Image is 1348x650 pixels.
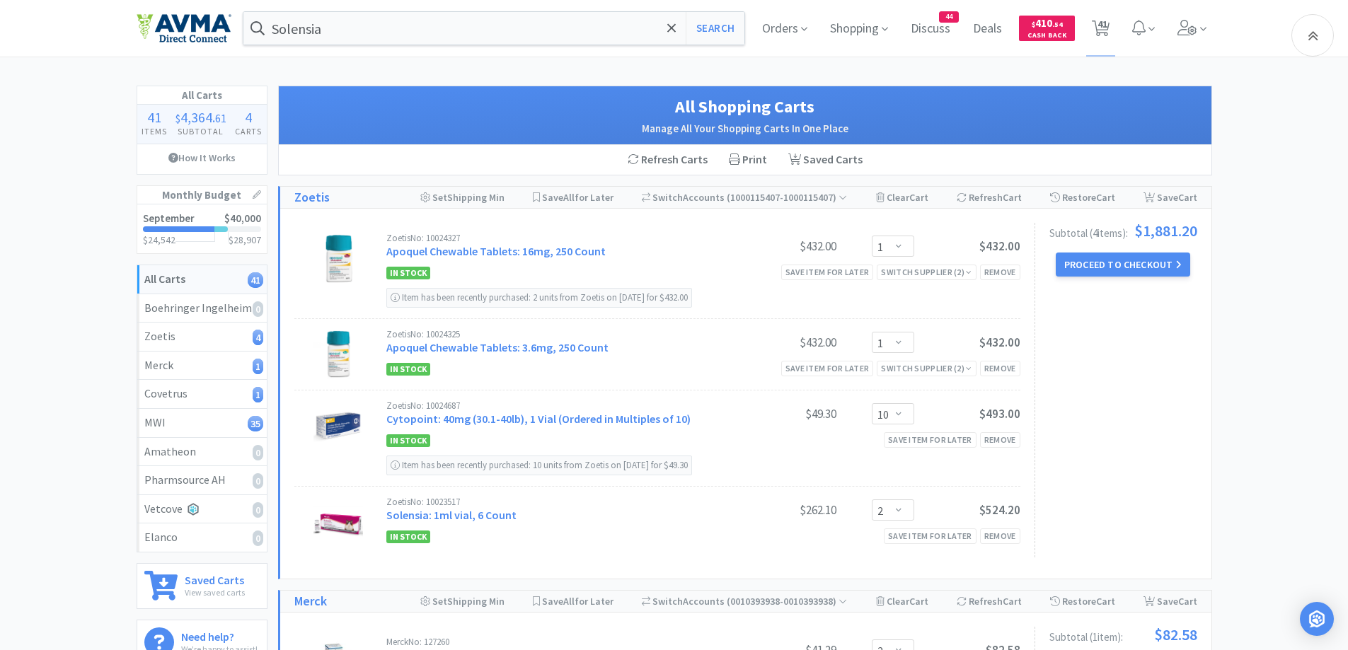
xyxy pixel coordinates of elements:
div: Zoetis [144,327,260,346]
i: 35 [248,416,263,431]
div: Refresh [957,591,1022,612]
a: $410.54Cash Back [1019,9,1075,47]
i: 1 [253,359,263,374]
span: $524.20 [979,502,1020,518]
div: Item has been recently purchased: 10 units from Zoetis on [DATE] for $49.30 [386,455,692,475]
a: September$40,000$24,542$28,907 [137,204,267,253]
span: Save for Later [542,595,613,608]
span: All [563,595,575,608]
div: Remove [980,528,1020,543]
a: Boehringer Ingelheim0 [137,294,267,323]
div: $432.00 [730,334,836,351]
span: Save for Later [542,191,613,204]
span: Cart [1178,595,1197,608]
a: Apoquel Chewable Tablets: 3.6mg, 250 Count [386,340,609,354]
div: Save item for later [884,432,977,447]
span: Cart [1003,595,1022,608]
div: Amatheon [144,443,260,461]
a: Pharmsource AH0 [137,466,267,495]
a: How It Works [137,144,267,171]
h4: Subtotal [171,124,231,138]
a: All Carts41 [137,265,267,294]
span: Cart [1096,595,1115,608]
i: 41 [248,272,263,288]
div: Refresh [957,187,1022,208]
div: Vetcove [144,500,260,518]
span: $ [1032,20,1035,29]
div: Switch Supplier ( 2 ) [881,361,972,375]
img: d68059bb95f34f6ca8f79a017dff92f3_527055.jpeg [313,401,363,451]
a: Merck [294,591,327,612]
span: In Stock [386,363,430,376]
div: Remove [980,361,1020,376]
a: Apoquel Chewable Tablets: 16mg, 250 Count [386,244,606,258]
h4: Items [137,124,171,138]
span: Cart [1178,191,1197,204]
div: Subtotal ( 1 item ): [1049,627,1197,642]
a: Cytopoint: 40mg (30.1-40lb), 1 Vial (Ordered in Multiples of 10) [386,412,691,426]
span: Cart [1003,191,1022,204]
button: Search [686,12,744,45]
span: . 54 [1052,20,1063,29]
span: Set [432,595,447,608]
div: $262.10 [730,501,836,518]
div: Save item for later [884,528,977,543]
span: Cart [909,191,928,204]
i: 0 [253,530,263,546]
span: $1,881.20 [1134,223,1197,238]
span: $432.00 [979,335,1020,350]
span: $432.00 [979,238,1020,254]
span: $493.00 [979,406,1020,422]
span: Switch [652,595,683,608]
span: ( 1000115407-1000115407 ) [725,191,847,204]
i: 4 [253,330,263,345]
div: Save [1144,187,1197,208]
span: $40,000 [224,211,261,225]
i: 0 [253,301,263,317]
div: Refresh Carts [617,145,718,175]
div: Clear [876,187,928,208]
img: c4124981f1ae44d387f8d91c4c7779f8_598475.png [313,330,363,379]
a: Discuss44 [905,23,956,35]
div: Elanco [144,528,260,547]
div: Save [1144,591,1197,612]
div: Remove [980,432,1020,447]
span: 4,364 [180,108,212,126]
a: Elanco0 [137,523,267,552]
span: ( 0010393938-0010393938 ) [725,595,847,608]
span: Cash Back [1027,32,1066,41]
span: $82.58 [1154,627,1197,642]
a: Saved CartsView saved carts [137,563,267,609]
div: Pharmsource AH [144,471,260,489]
a: Amatheon0 [137,438,267,467]
strong: All Carts [144,272,185,286]
div: Open Intercom Messenger [1300,602,1334,636]
span: All [563,191,575,204]
input: Search by item, sku, manufacturer, ingredient, size... [243,12,745,45]
i: 0 [253,502,263,518]
span: 28,907 [234,233,261,246]
h6: Need help? [181,627,258,642]
div: Zoetis No: 10023517 [386,497,730,506]
a: Solensia: 1ml vial, 6 Count [386,508,517,522]
div: Merck No: 127260 [386,637,730,646]
span: 44 [940,12,958,22]
a: Covetrus1 [137,380,267,409]
span: $24,542 [143,233,175,246]
a: Merck1 [137,352,267,381]
span: $ [175,111,180,125]
div: Shipping Min [420,187,505,208]
div: Save item for later [781,361,874,376]
div: Subtotal ( 4 item s ): [1049,223,1197,238]
span: In Stock [386,267,430,279]
div: $432.00 [730,238,836,255]
span: 61 [215,111,226,125]
div: Boehringer Ingelheim [144,299,260,318]
i: 0 [253,473,263,489]
a: Vetcove0 [137,495,267,524]
img: e4e33dab9f054f5782a47901c742baa9_102.png [137,13,231,43]
a: MWI35 [137,409,267,438]
div: Zoetis No: 10024325 [386,330,730,339]
div: Item has been recently purchased: 2 units from Zoetis on [DATE] for $432.00 [386,288,692,308]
